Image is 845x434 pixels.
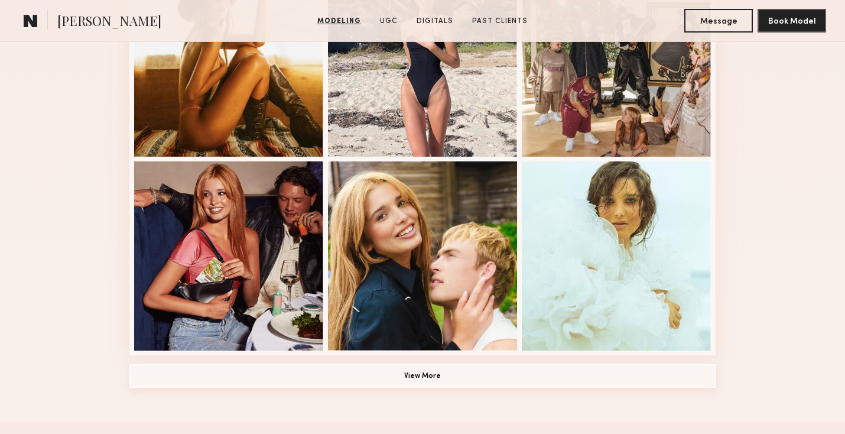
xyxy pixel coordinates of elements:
[313,16,366,27] a: Modeling
[758,15,826,25] a: Book Model
[758,9,826,33] button: Book Model
[684,9,753,33] button: Message
[412,16,458,27] a: Digitals
[375,16,402,27] a: UGC
[57,12,161,33] span: [PERSON_NAME]
[129,364,716,388] button: View More
[467,16,532,27] a: Past Clients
